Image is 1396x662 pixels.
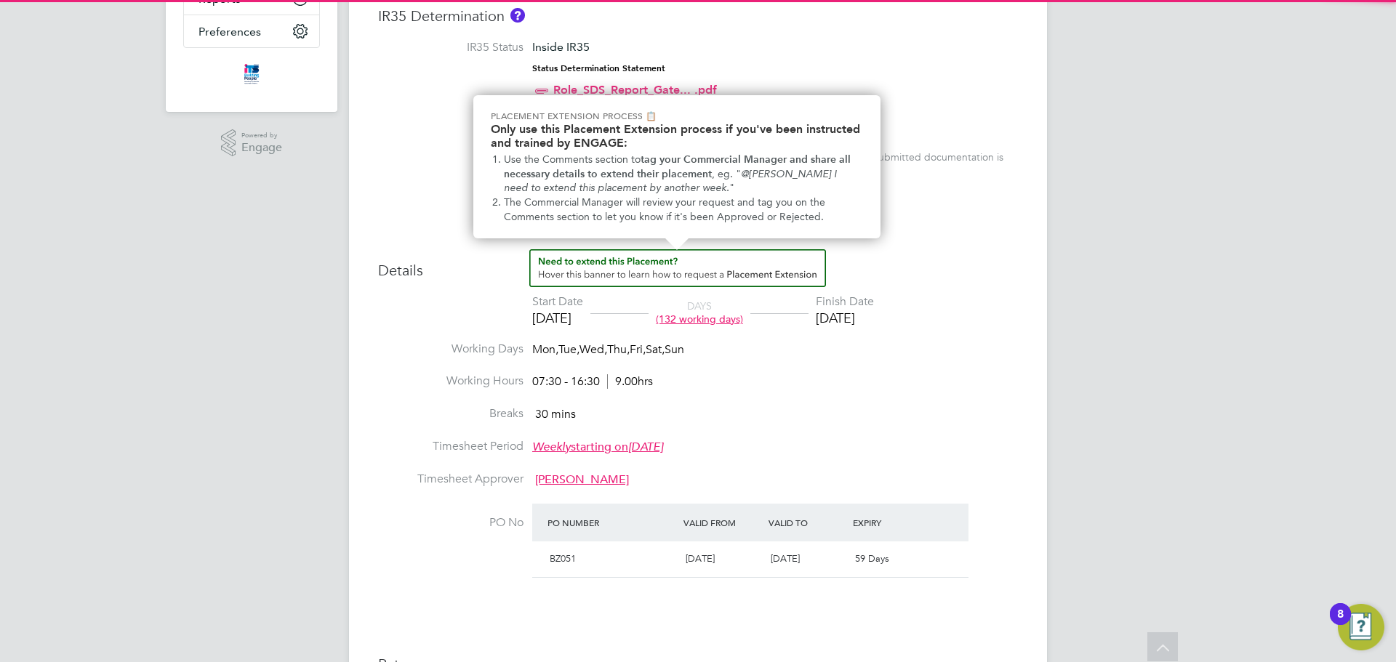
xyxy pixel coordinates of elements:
[378,439,523,454] label: Timesheet Period
[473,95,880,238] div: Need to extend this Placement? Hover this banner.
[553,83,717,97] a: Role_SDS_Report_Gate... .pdf
[729,182,734,194] span: "
[686,552,715,565] span: [DATE]
[378,249,1018,280] h3: Details
[241,142,282,154] span: Engage
[378,515,523,530] label: PO No
[532,294,583,310] div: Start Date
[607,342,630,357] span: Thu,
[532,310,583,326] div: [DATE]
[628,440,663,454] em: [DATE]
[532,374,653,389] div: 07:30 - 16:30
[579,342,607,357] span: Wed,
[532,440,663,454] span: starting on
[712,168,741,180] span: , eg. "
[198,25,261,39] span: Preferences
[532,40,590,54] span: Inside IR35
[532,63,665,73] strong: Status Determination Statement
[550,552,576,565] span: BZ051
[544,509,680,536] div: PO Number
[504,168,840,195] em: @[PERSON_NAME] I need to extend this placement by another week.
[532,342,558,357] span: Mon,
[491,110,863,122] p: Placement Extension Process 📋
[855,552,889,565] span: 59 Days
[680,509,765,536] div: Valid From
[535,407,576,421] span: 30 mins
[649,299,750,326] div: DAYS
[510,8,525,23] button: About IR35
[378,342,523,357] label: Working Days
[378,406,523,421] label: Breaks
[504,153,854,180] strong: tag your Commercial Manager and share all necessary details to extend their placement
[1337,614,1344,633] div: 8
[183,62,320,86] a: Go to home page
[529,249,826,287] button: How to extend a Placement?
[816,310,874,326] div: [DATE]
[532,440,571,454] em: Weekly
[765,509,850,536] div: Valid To
[607,374,653,389] span: 9.00hrs
[849,509,934,536] div: Expiry
[378,115,523,130] label: IR35 Risk
[378,40,523,55] label: IR35 Status
[504,153,641,166] span: Use the Comments section to
[656,312,743,326] span: (132 working days)
[241,129,282,142] span: Powered by
[491,122,863,150] h2: Only use this Placement Extension process if you've been instructed and trained by ENGAGE:
[1338,604,1384,650] button: Open Resource Center, 8 new notifications
[504,195,863,224] li: The Commercial Manager will review your request and tag you on the Comments section to let you kn...
[241,62,262,86] img: itsconstruction-logo-retina.png
[665,342,684,357] span: Sun
[378,374,523,389] label: Working Hours
[630,342,646,357] span: Fri,
[378,7,1018,25] h3: IR35 Determination
[535,472,629,487] span: [PERSON_NAME]
[558,342,579,357] span: Tue,
[378,472,523,487] label: Timesheet Approver
[816,294,874,310] div: Finish Date
[771,552,800,565] span: [DATE]
[646,342,665,357] span: Sat,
